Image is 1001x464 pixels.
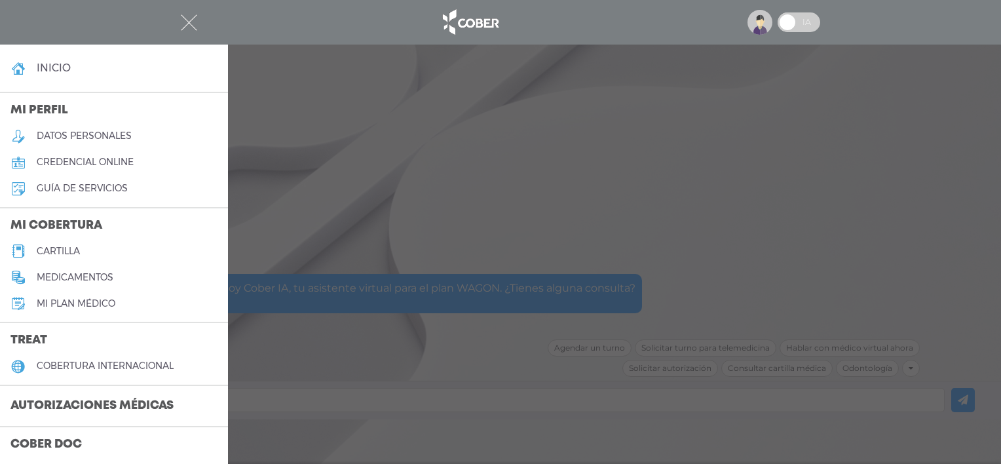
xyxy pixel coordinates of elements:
[37,272,113,283] h5: medicamentos
[37,298,115,309] h5: Mi plan médico
[37,62,71,74] h4: inicio
[37,183,128,194] h5: guía de servicios
[747,10,772,35] img: profile-placeholder.svg
[37,360,174,372] h5: cobertura internacional
[436,7,504,38] img: logo_cober_home-white.png
[37,246,80,257] h5: cartilla
[37,157,134,168] h5: credencial online
[181,14,197,31] img: Cober_menu-close-white.svg
[37,130,132,142] h5: datos personales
